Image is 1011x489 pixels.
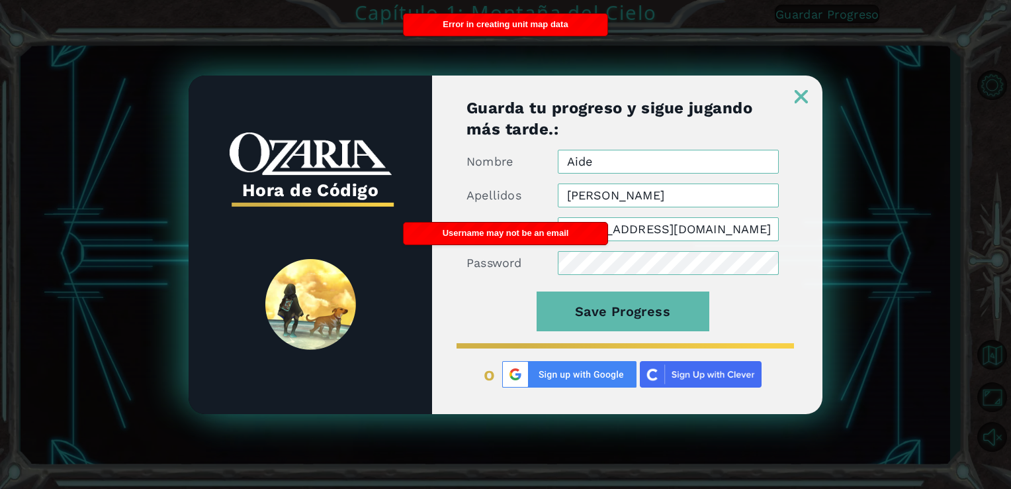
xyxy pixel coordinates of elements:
[265,259,356,350] img: SpiritLandReveal.png
[537,292,709,331] button: Save Progress
[230,133,392,176] img: whiteOzariaWordmark.png
[640,361,762,388] img: clever_sso_button@2x.png
[502,361,637,388] img: Google%20Sign%20Up.png
[466,255,522,271] label: Password
[466,188,521,203] label: Apellidos
[443,19,568,29] span: Error in creating unit map data
[466,221,495,237] label: Alias
[484,364,496,385] span: o
[795,90,808,103] img: ExitButton_Dusk.png
[466,154,513,170] label: Nombre
[466,97,779,140] h1: Guarda tu progreso y sigue jugando más tarde.:
[230,176,392,205] h3: Hora de Código
[443,228,569,238] span: Username may not be an email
